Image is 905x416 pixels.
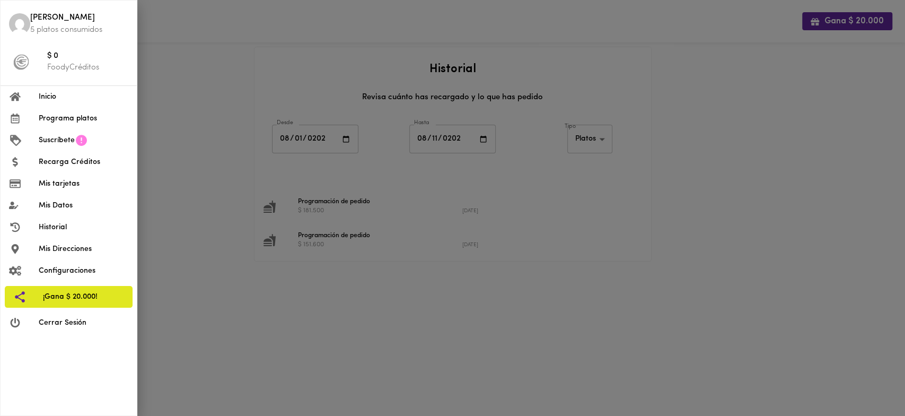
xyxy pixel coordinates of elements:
[47,50,128,63] span: $ 0
[39,317,128,328] span: Cerrar Sesión
[39,178,128,189] span: Mis tarjetas
[39,91,128,102] span: Inicio
[39,135,75,146] span: Suscríbete
[13,54,29,70] img: foody-creditos-black.png
[43,291,124,302] span: ¡Gana $ 20.000!
[39,222,128,233] span: Historial
[39,265,128,276] span: Configuraciones
[844,354,894,405] iframe: Messagebird Livechat Widget
[39,244,128,255] span: Mis Direcciones
[30,12,128,24] span: [PERSON_NAME]
[47,62,128,73] p: FoodyCréditos
[39,113,128,124] span: Programa platos
[39,200,128,211] span: Mis Datos
[30,24,128,36] p: 5 platos consumidos
[39,157,128,168] span: Recarga Créditos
